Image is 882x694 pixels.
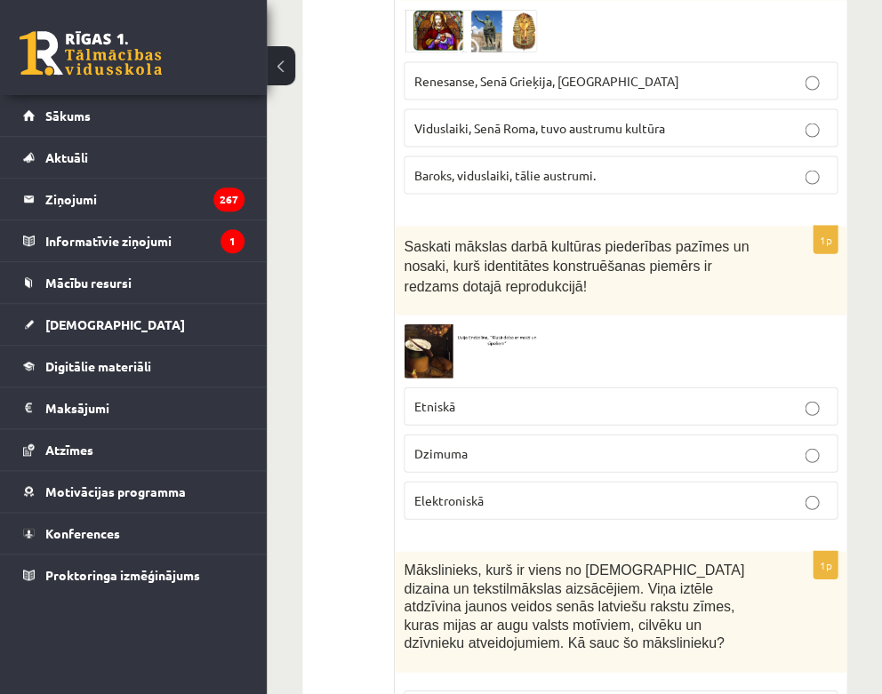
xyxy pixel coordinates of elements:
span: Motivācijas programma [45,483,186,499]
i: 1 [220,229,245,253]
a: Motivācijas programma [23,471,245,512]
input: Etniskā [805,401,819,415]
legend: Maksājumi [45,387,245,428]
span: Viduslaiki, Senā Roma, tuvo austrumu kultūra [413,119,664,135]
a: Informatīvie ziņojumi1 [23,220,245,261]
span: Elektroniskā [413,491,483,507]
input: Elektroniskā [805,495,819,509]
span: Proktoringa izmēģinājums [45,567,200,583]
span: Sākums [45,108,91,124]
a: Konferences [23,513,245,554]
span: Baroks, viduslaiki, tālie austrumi. [413,166,595,182]
a: Aktuāli [23,137,245,178]
a: [DEMOGRAPHIC_DATA] [23,304,245,345]
span: Aktuāli [45,149,88,165]
span: Atzīmes [45,442,93,458]
span: Mācību resursi [45,275,132,291]
input: Baroks, viduslaiki, tālie austrumi. [805,170,819,184]
img: Ekr%C4%81nuz%C5%86%C4%93mums_2024-07-24_222010.png [404,9,537,52]
span: Saskati mākslas darbā kultūras piederības pazīmes un nosaki, kurš identitātes konstruēšanas piemē... [404,238,749,293]
p: 1p [813,550,838,578]
a: Maksājumi [23,387,245,428]
legend: Informatīvie ziņojumi [45,220,245,261]
legend: Ziņojumi [45,179,245,219]
span: [DEMOGRAPHIC_DATA] [45,316,185,332]
a: Digitālie materiāli [23,346,245,387]
img: Ekr%C4%81nuz%C5%86%C4%93mums_2024-07-24_222611.png [404,323,537,378]
p: 1p [813,225,838,253]
a: Mācību resursi [23,262,245,303]
a: Sākums [23,95,245,136]
span: Mākslinieks, kurš ir viens no [DEMOGRAPHIC_DATA] dizaina un tekstilmākslas aizsācējiem. Viņa iztē... [404,562,744,650]
a: Ziņojumi267 [23,179,245,219]
input: Renesanse, Senā Grieķija, [GEOGRAPHIC_DATA] [805,76,819,90]
span: Konferences [45,525,120,541]
input: Viduslaiki, Senā Roma, tuvo austrumu kultūra [805,123,819,137]
span: Dzimuma [413,444,467,460]
span: Digitālie materiāli [45,358,151,374]
a: Proktoringa izmēģinājums [23,554,245,595]
span: Renesanse, Senā Grieķija, [GEOGRAPHIC_DATA] [413,72,678,88]
i: 267 [213,187,245,211]
span: Etniskā [413,397,454,413]
a: Rīgas 1. Tālmācības vidusskola [20,31,162,76]
input: Dzimuma [805,448,819,462]
a: Atzīmes [23,429,245,470]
